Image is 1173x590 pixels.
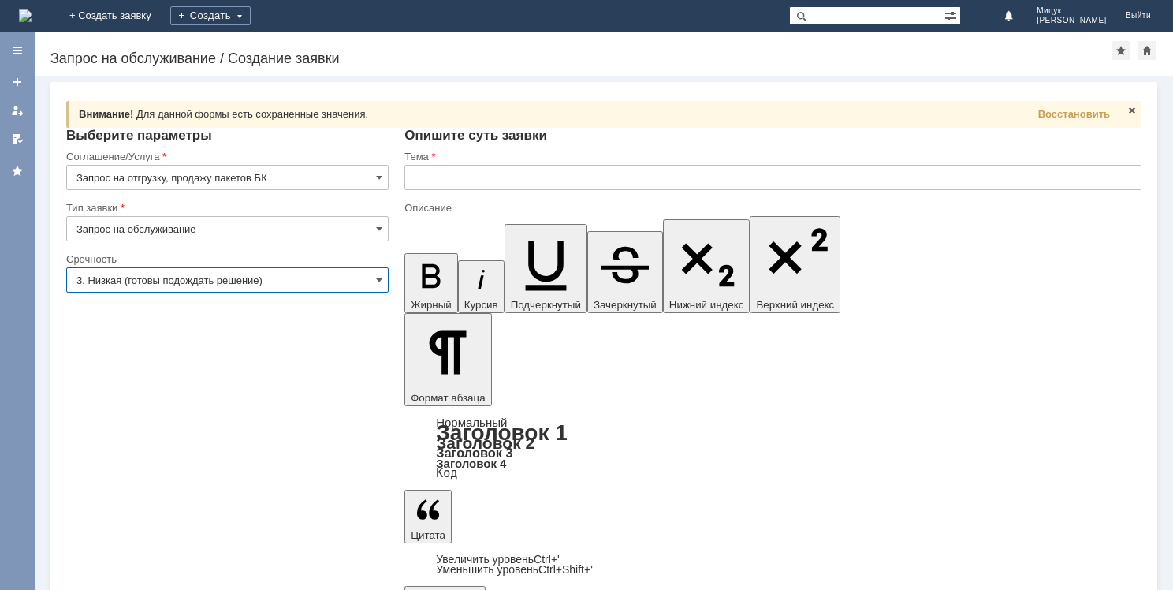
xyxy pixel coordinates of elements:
a: Заголовок 4 [436,457,506,470]
span: [PERSON_NAME] [1037,16,1107,25]
span: Цитата [411,529,445,541]
a: Мои согласования [5,126,30,151]
span: Для данной формы есть сохраненные значения. [136,108,368,120]
div: Сделать домашней страницей [1138,41,1156,60]
button: Нижний индекс [663,219,750,313]
span: Внимание! [79,108,133,120]
button: Подчеркнутый [505,224,587,313]
div: Добавить в избранное [1112,41,1130,60]
span: Ctrl+Shift+' [538,563,593,576]
div: Цитата [404,555,1141,575]
a: Заголовок 2 [436,434,534,452]
span: Опишите суть заявки [404,128,547,143]
div: Запрос на обслуживание / Создание заявки [50,50,1112,66]
div: Описание [404,203,1138,213]
span: Жирный [411,299,452,311]
span: Ctrl+' [534,553,560,566]
span: Расширенный поиск [944,7,960,22]
a: Создать заявку [5,69,30,95]
button: Жирный [404,253,458,313]
a: Increase [436,553,560,566]
a: Заголовок 3 [436,446,512,460]
div: Создать [170,6,251,25]
button: Верхний индекс [750,216,840,313]
span: Зачеркнутый [594,299,657,311]
span: Выберите параметры [66,128,212,143]
a: Код [436,466,457,480]
button: Курсив [458,260,505,313]
a: Нормальный [436,416,507,429]
a: Мои заявки [5,98,30,123]
a: Decrease [436,563,593,576]
button: Цитата [404,490,452,543]
div: Формат абзаца [404,417,1141,479]
div: Тип заявки [66,203,385,213]
span: Мицук [1037,6,1107,16]
button: Зачеркнутый [587,231,663,313]
span: Подчеркнутый [511,299,581,311]
span: Формат абзаца [411,392,485,404]
img: logo [19,9,32,22]
div: Соглашение/Услуга [66,151,385,162]
button: Формат абзаца [404,313,491,406]
div: Срочность [66,254,385,264]
div: Тема [404,151,1138,162]
span: Курсив [464,299,498,311]
span: Верхний индекс [756,299,834,311]
span: Нижний индекс [669,299,744,311]
span: Закрыть [1126,104,1138,117]
a: Заголовок 1 [436,420,568,445]
a: Перейти на домашнюю страницу [19,9,32,22]
span: Восстановить [1038,108,1110,120]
